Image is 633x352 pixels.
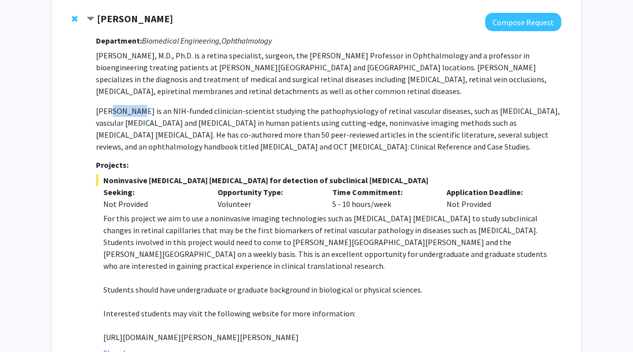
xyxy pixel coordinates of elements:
[103,307,561,319] p: Interested students may visit the following website for more information:
[96,174,561,186] span: Noninvasive [MEDICAL_DATA] [MEDICAL_DATA] for detection of subclinical [MEDICAL_DATA]
[103,331,561,343] p: [URL][DOMAIN_NAME][PERSON_NAME][PERSON_NAME]
[447,186,546,198] p: Application Deadline:
[96,50,561,97] p: [PERSON_NAME], M.D., Ph.D. is a retina specialist, surgeon, the [PERSON_NAME] Professor in Ophtha...
[96,105,561,152] p: [PERSON_NAME] is an NIH-funded clinician-scientist studying the pathophysiology of retinal vascul...
[485,13,561,31] button: Compose Request to Amir Kashani
[332,186,432,198] p: Time Commitment:
[439,186,554,210] div: Not Provided
[7,307,42,345] iframe: Chat
[218,186,317,198] p: Opportunity Type:
[210,186,325,210] div: Volunteer
[103,284,561,296] p: Students should have undergraduate or graduate background in biological or physical sciences.
[97,12,173,25] strong: [PERSON_NAME]
[142,36,222,46] i: Biomedical Engineering,
[96,36,142,46] strong: Department:
[103,198,203,210] div: Not Provided
[96,160,129,170] strong: Projects:
[222,36,272,46] i: Ophthalmology
[87,15,94,23] span: Contract Amir Kashani Bookmark
[325,186,440,210] div: 5 - 10 hours/week
[103,186,203,198] p: Seeking:
[72,15,78,23] span: Remove Amir Kashani from bookmarks
[103,212,561,272] p: For this project we aim to use a noninvasive imaging technologies such as [MEDICAL_DATA] [MEDICAL...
